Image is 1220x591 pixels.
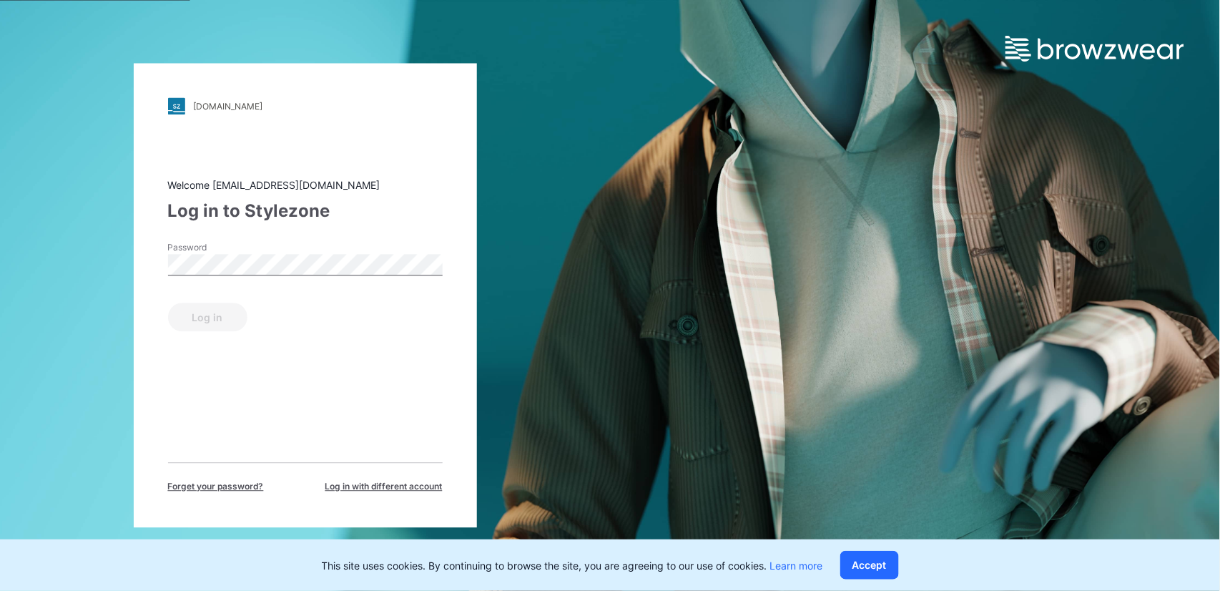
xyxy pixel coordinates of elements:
[770,560,823,572] a: Learn more
[168,98,185,115] img: stylezone-logo.562084cfcfab977791bfbf7441f1a819.svg
[325,481,443,494] span: Log in with different account
[194,101,263,112] div: [DOMAIN_NAME]
[168,199,443,225] div: Log in to Stylezone
[1005,36,1184,62] img: browzwear-logo.e42bd6dac1945053ebaf764b6aa21510.svg
[322,558,823,573] p: This site uses cookies. By continuing to browse the site, you are agreeing to our use of cookies.
[168,98,443,115] a: [DOMAIN_NAME]
[840,551,899,580] button: Accept
[168,242,268,255] label: Password
[168,481,264,494] span: Forget your password?
[168,178,443,193] div: Welcome [EMAIL_ADDRESS][DOMAIN_NAME]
